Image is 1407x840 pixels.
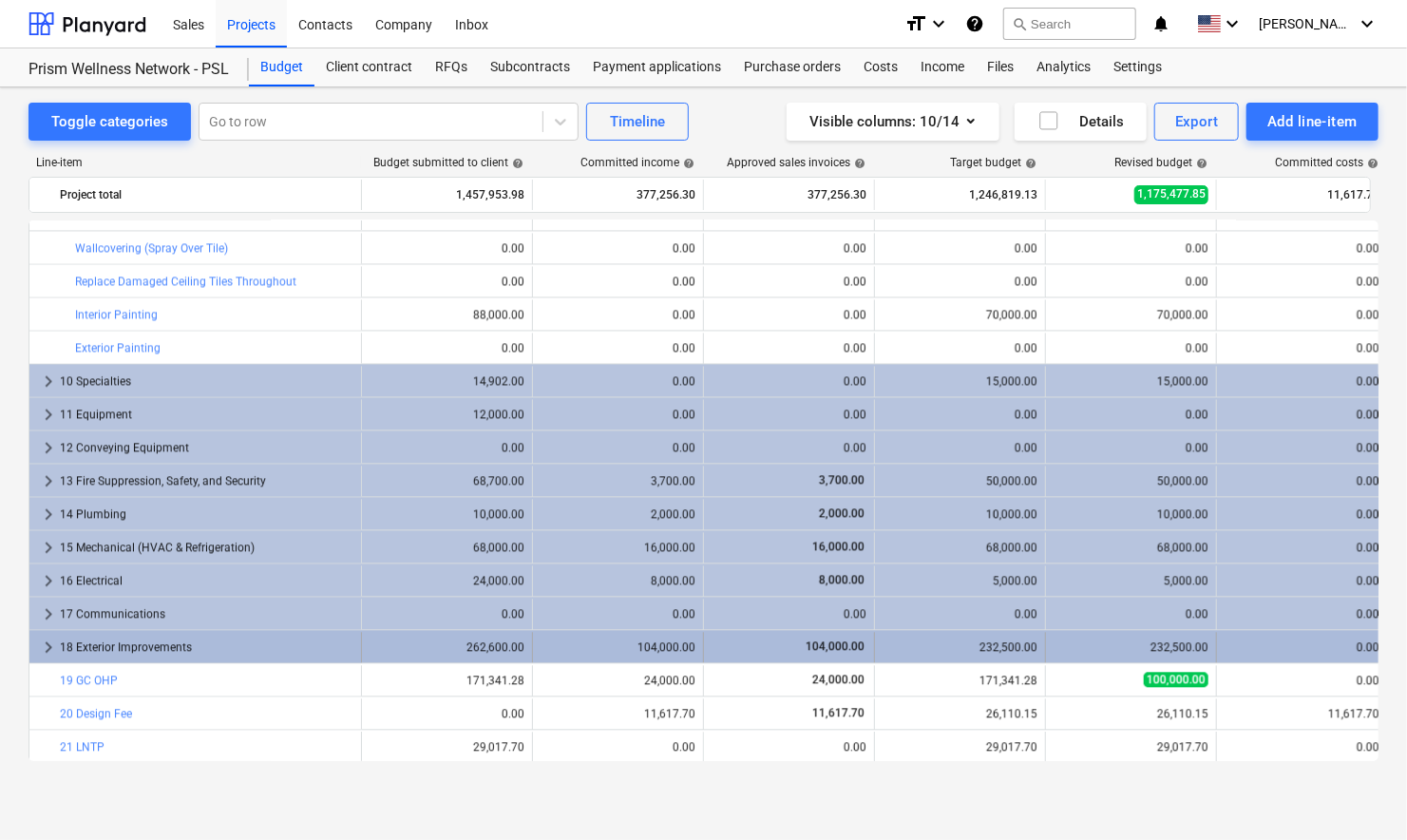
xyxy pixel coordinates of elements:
div: 0.00 [712,341,866,354]
div: 29,017.70 [1054,740,1208,754]
div: 0.00 [370,275,524,288]
span: 8,000.00 [817,573,866,586]
div: 88,000.00 [370,308,524,321]
span: 100,000.00 [1144,672,1208,687]
i: Knowledge base [965,12,984,35]
iframe: Chat Widget [1312,749,1407,840]
a: Subcontracts [479,48,581,86]
div: 68,700.00 [370,474,524,487]
div: 29,017.70 [883,740,1037,754]
i: keyboard_arrow_down [927,12,950,35]
a: Costs [852,48,909,86]
div: 68,000.00 [1054,541,1208,554]
div: 70,000.00 [1054,308,1208,321]
div: 1,246,819.13 [883,180,1037,210]
div: Payment applications [581,48,732,86]
span: 11,617.70 [810,706,866,719]
div: 0.00 [1054,241,1208,255]
a: Budget [249,48,314,86]
div: 0.00 [1054,408,1208,421]
div: 0.00 [1225,441,1379,454]
div: 0.00 [712,740,866,754]
a: RFQs [424,48,479,86]
div: 13 Fire Suppression, Safety, and Security [60,466,353,496]
span: help [1363,158,1378,169]
div: 11,617.70 [541,707,695,720]
div: 0.00 [541,374,695,388]
div: Details [1037,109,1124,134]
div: 0.00 [1054,341,1208,354]
a: Settings [1102,48,1173,86]
div: Target budget [950,156,1036,169]
span: help [1192,158,1207,169]
div: 0.00 [541,740,695,754]
div: 1,457,953.98 [370,180,524,210]
div: 5,000.00 [883,574,1037,587]
div: 29,017.70 [370,740,524,754]
span: help [850,158,865,169]
div: 0.00 [541,441,695,454]
div: 10,000.00 [883,507,1037,521]
div: 68,000.00 [370,541,524,554]
div: 0.00 [1054,607,1208,620]
div: Income [909,48,976,86]
div: 0.00 [712,241,866,255]
div: 0.00 [1225,541,1379,554]
div: 262,600.00 [370,640,524,654]
span: 1,175,477.85 [1134,185,1208,203]
div: 16,000.00 [541,541,695,554]
div: 232,500.00 [883,640,1037,654]
div: 0.00 [1225,474,1379,487]
a: Exterior Painting [75,341,161,354]
span: keyboard_arrow_right [37,569,60,592]
div: Timeline [610,109,665,134]
div: Toggle categories [51,109,168,134]
div: 0.00 [883,607,1037,620]
div: Approved sales invoices [727,156,865,169]
div: 16 Electrical [60,565,353,596]
div: 0.00 [541,241,695,255]
div: 5,000.00 [1054,574,1208,587]
div: 0.00 [883,275,1037,288]
div: 0.00 [541,607,695,620]
div: 0.00 [712,308,866,321]
div: 11,617.70 [1225,707,1379,720]
div: 2,000.00 [541,507,695,521]
div: 232,500.00 [1054,640,1208,654]
div: 0.00 [1225,341,1379,354]
a: 19 GC OHP [60,674,118,687]
div: 26,110.15 [1054,707,1208,720]
span: keyboard_arrow_right [37,503,60,525]
div: 0.00 [370,341,524,354]
span: 104,000.00 [804,640,866,653]
div: 104,000.00 [541,640,695,654]
div: 0.00 [370,241,524,255]
span: keyboard_arrow_right [37,636,60,659]
div: 15,000.00 [1054,374,1208,388]
div: 0.00 [1225,408,1379,421]
div: 0.00 [1225,507,1379,521]
div: Visible columns : 10/14 [809,109,977,134]
span: help [1021,158,1036,169]
span: keyboard_arrow_right [37,602,60,625]
div: 0.00 [712,374,866,388]
div: 377,256.30 [541,180,695,210]
div: 10,000.00 [370,507,524,521]
div: 8,000.00 [541,574,695,587]
button: Toggle categories [29,103,191,141]
div: 0.00 [541,341,695,354]
span: keyboard_arrow_right [37,370,60,392]
div: 0.00 [1225,241,1379,255]
div: 0.00 [1225,374,1379,388]
div: 0.00 [1225,574,1379,587]
span: help [508,158,523,169]
div: Export [1175,109,1219,134]
div: 0.00 [1225,275,1379,288]
div: 0.00 [370,441,524,454]
div: 0.00 [712,275,866,288]
button: Search [1003,8,1136,40]
div: 24,000.00 [370,574,524,587]
i: format_size [904,12,927,35]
